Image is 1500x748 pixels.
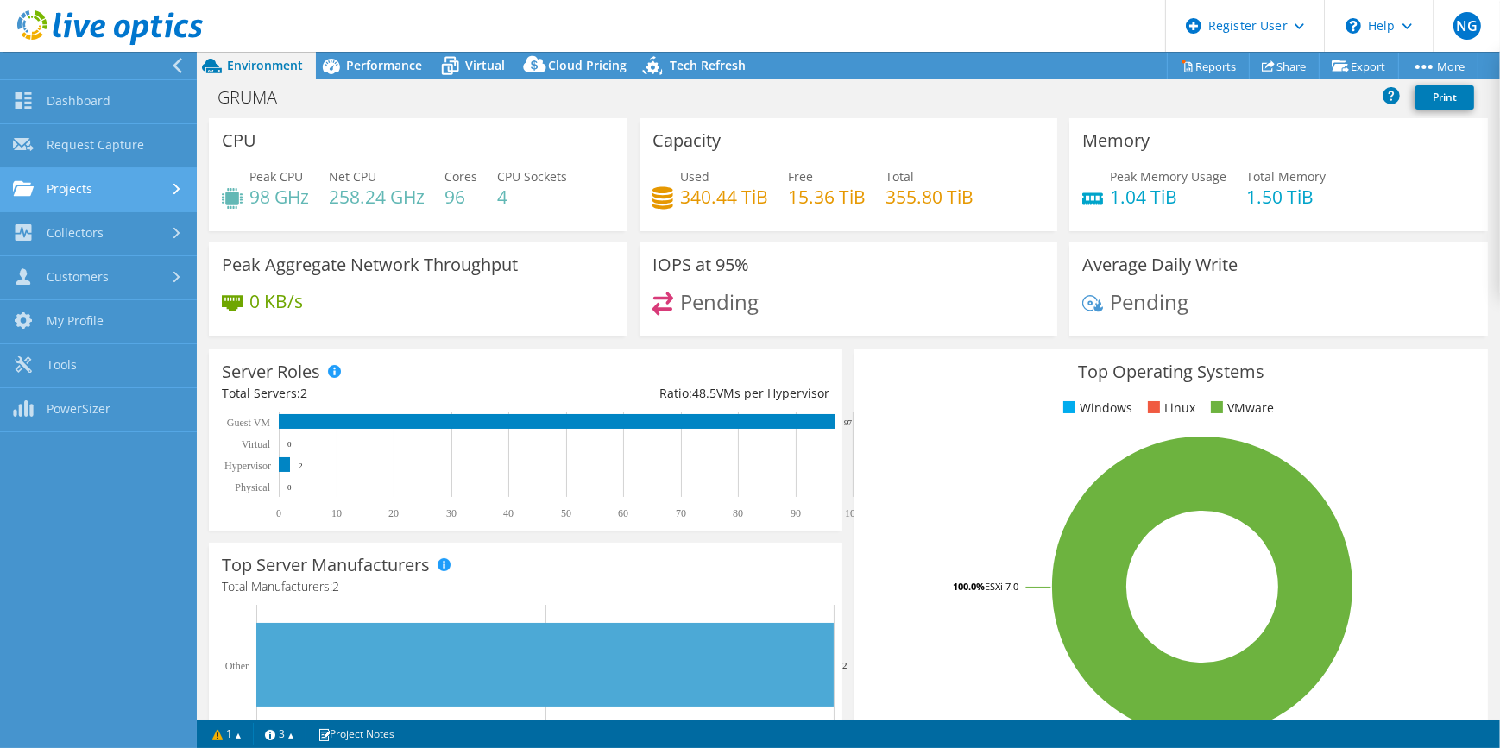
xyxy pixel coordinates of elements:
text: Physical [235,481,270,493]
a: 1 [200,723,254,745]
tspan: ESXi 7.0 [985,580,1018,593]
h3: Top Operating Systems [867,362,1475,381]
h4: 4 [497,187,567,206]
span: Cloud Pricing [548,57,627,73]
text: 0 [287,483,292,492]
h4: 340.44 TiB [680,187,768,206]
h4: 0 KB/s [249,292,303,311]
h4: 98 GHz [249,187,309,206]
h3: Memory [1082,131,1150,150]
h4: 355.80 TiB [886,187,974,206]
h4: 1.50 TiB [1246,187,1326,206]
h3: CPU [222,131,256,150]
text: 2 [842,660,848,670]
span: Environment [227,57,303,73]
text: 2 [299,462,303,470]
text: Virtual [242,438,271,450]
h1: GRUMA [210,88,304,107]
h3: Server Roles [222,362,320,381]
h3: Peak Aggregate Network Throughput [222,255,518,274]
text: Guest VM [227,417,270,429]
span: Cores [444,168,477,185]
span: Pending [1110,287,1188,316]
a: Reports [1167,53,1250,79]
a: More [1398,53,1478,79]
span: Total [886,168,914,185]
h4: 96 [444,187,477,206]
text: 97 [844,418,853,427]
svg: \n [1346,18,1361,34]
span: 2 [300,385,307,401]
tspan: 100.0% [953,580,985,593]
a: Project Notes [306,723,407,745]
li: Linux [1144,399,1195,418]
span: Virtual [465,57,505,73]
h3: Top Server Manufacturers [222,556,430,575]
text: 70 [676,507,686,519]
span: Tech Refresh [670,57,746,73]
h4: 258.24 GHz [329,187,425,206]
text: Hypervisor [224,460,271,472]
h4: Total Manufacturers: [222,577,829,596]
li: Windows [1059,399,1132,418]
a: 3 [253,723,306,745]
text: 30 [446,507,457,519]
span: Peak Memory Usage [1110,168,1226,185]
div: Ratio: VMs per Hypervisor [526,384,829,403]
span: Pending [680,287,759,316]
a: Print [1415,85,1474,110]
h3: Average Daily Write [1082,255,1238,274]
span: CPU Sockets [497,168,567,185]
text: 80 [733,507,743,519]
span: Peak CPU [249,168,303,185]
text: 90 [791,507,801,519]
li: VMware [1207,399,1274,418]
span: Net CPU [329,168,376,185]
text: 20 [388,507,399,519]
text: Other [225,660,249,672]
a: Share [1249,53,1320,79]
text: 0 [287,440,292,449]
h3: IOPS at 95% [652,255,749,274]
text: 10 [331,507,342,519]
a: Export [1319,53,1399,79]
span: Used [680,168,709,185]
text: 60 [618,507,628,519]
span: Free [788,168,813,185]
text: 0 [276,507,281,519]
span: Performance [346,57,422,73]
h4: 1.04 TiB [1110,187,1226,206]
h3: Capacity [652,131,721,150]
text: 40 [503,507,514,519]
text: 50 [561,507,571,519]
span: 48.5 [692,385,716,401]
span: Total Memory [1246,168,1326,185]
div: Total Servers: [222,384,526,403]
text: 100 [845,507,860,519]
span: 2 [332,578,339,594]
h4: 15.36 TiB [788,187,866,206]
span: NG [1453,12,1481,40]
